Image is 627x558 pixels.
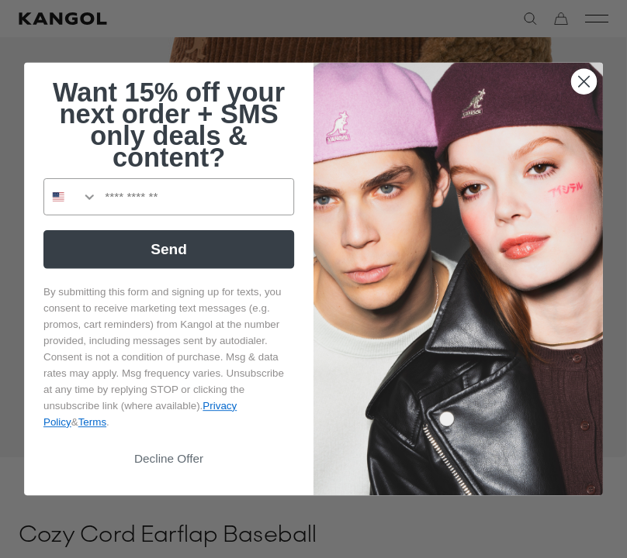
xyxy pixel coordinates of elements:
[78,416,106,428] a: Terms
[43,400,237,428] a: Privacy Policy
[53,77,285,172] span: Want 15% off your next order + SMS only deals & content?
[98,179,293,215] input: Phone Number
[44,179,98,215] button: Search Countries
[43,284,294,430] p: By submitting this form and signing up for texts, you consent to receive marketing text messages ...
[52,191,64,202] img: United States
[43,230,294,269] button: Send
[313,63,603,495] img: 4fd34567-b031-494e-b820-426212470989.jpeg
[571,68,597,94] button: Close dialog
[43,445,294,473] button: Decline Offer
